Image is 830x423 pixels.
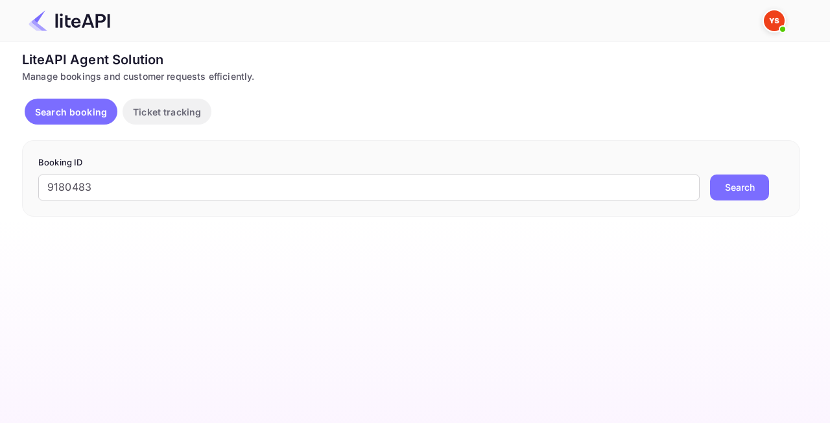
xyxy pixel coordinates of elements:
[22,69,800,83] div: Manage bookings and customer requests efficiently.
[710,175,769,200] button: Search
[133,105,201,119] p: Ticket tracking
[35,105,107,119] p: Search booking
[38,175,700,200] input: Enter Booking ID (e.g., 63782194)
[38,156,784,169] p: Booking ID
[29,10,110,31] img: LiteAPI Logo
[764,10,785,31] img: Yandex Support
[22,50,800,69] div: LiteAPI Agent Solution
